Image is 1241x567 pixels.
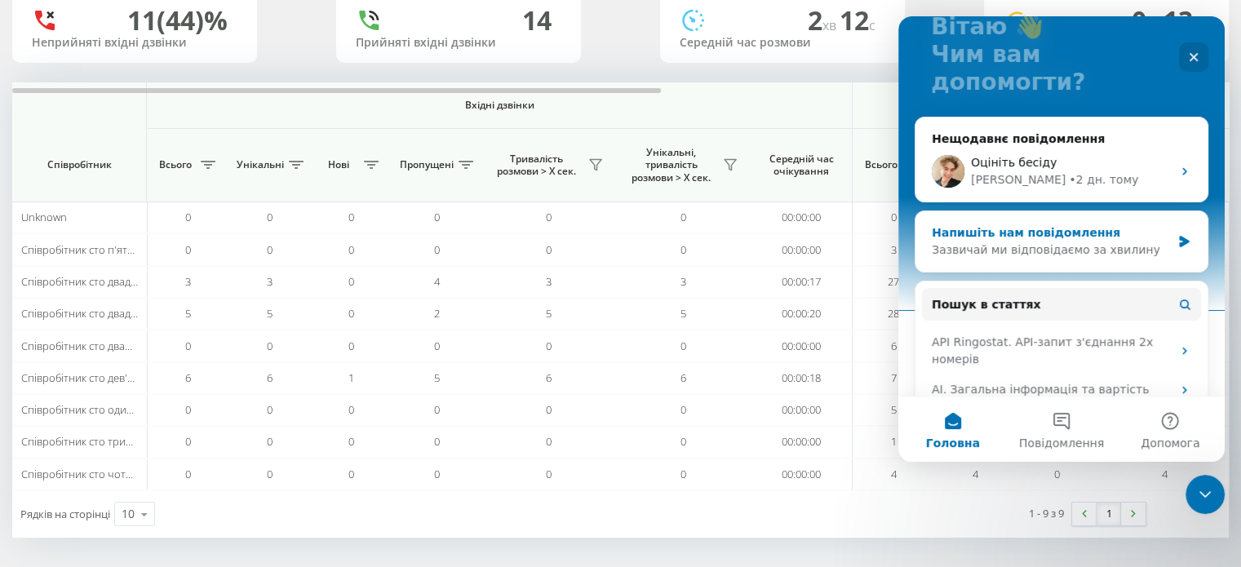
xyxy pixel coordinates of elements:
span: Вхідні дзвінки [189,99,809,112]
div: AI. Загальна інформація та вартість [33,365,273,382]
span: хв [822,16,840,34]
span: 0 [348,467,354,481]
span: c [869,16,875,34]
span: 0 [267,402,273,417]
span: Пошук в статтях [33,280,143,297]
span: Співробітник сто двадцять три [21,274,174,289]
span: 0 [185,467,191,481]
span: 0 [348,434,354,449]
span: 6 [267,370,273,385]
img: Profile image for Volodymyr [33,139,66,171]
span: 0 [267,339,273,353]
span: 6 [546,370,552,385]
div: Неприйняті вхідні дзвінки [32,36,237,50]
span: 0 [348,210,354,224]
span: Співробітник [26,158,132,171]
span: Співробітник сто дванадцять [21,339,166,353]
span: 0 [185,402,191,417]
span: 5 [267,306,273,321]
span: 5 [546,306,552,321]
span: 0 [348,402,354,417]
span: 0 [267,242,273,257]
span: 0 [434,210,440,224]
p: Чим вам допомогти? [33,24,294,80]
div: 1 - 9 з 9 [1029,505,1064,521]
td: 00:00:00 [751,202,853,233]
button: Пошук в статтях [24,272,303,304]
span: 0 [680,242,686,257]
span: Рядків на сторінці [20,507,110,521]
span: Тривалість розмови > Х сек. [490,153,583,178]
span: 1 [348,370,354,385]
span: 0 [348,274,354,289]
span: 3 [680,274,686,289]
div: Напишіть нам повідомленняЗазвичай ми відповідаємо за хвилину [16,194,310,256]
div: 10 [122,506,135,522]
span: Нові [318,158,359,171]
div: Середній час розмови [680,36,885,50]
span: Унікальні [237,158,284,171]
div: API Ringostat. API-запит з'єднання 2х номерів [24,311,303,358]
span: 4 [434,274,440,289]
span: Співробітник сто двадцять чотири [21,306,193,321]
span: 0 [348,339,354,353]
span: 3 [185,274,191,289]
span: 5 [185,306,191,321]
span: Unknown [21,210,67,224]
div: Нещодавнє повідомленняProfile image for VolodymyrОцініть бесіду[PERSON_NAME]•2 дн. тому [16,100,310,186]
span: 0 [1054,467,1060,481]
span: 0 [546,339,552,353]
span: Співробітник сто одинадцять [21,402,167,417]
span: Всього [861,158,902,171]
span: 27 [888,274,899,289]
span: 0 [680,402,686,417]
div: Зазвичай ми відповідаємо за хвилину [33,225,273,242]
span: Головна [27,421,81,432]
span: Всього [155,158,196,171]
span: 0 [546,467,552,481]
div: • 2 дн. тому [171,155,240,172]
span: 0 [434,242,440,257]
span: 2 [808,2,840,38]
span: 3 [891,242,897,257]
div: Нещодавнє повідомлення [33,114,293,131]
div: Прийняті вхідні дзвінки [356,36,561,50]
span: 3 [267,274,273,289]
span: 6 [185,370,191,385]
span: 5 [891,402,897,417]
span: Співробітник сто тринадцять [21,434,166,449]
span: 0 [185,434,191,449]
div: 14 [522,5,552,36]
span: 0 [546,242,552,257]
span: Середній час очікування [763,153,840,178]
td: 00:00:00 [751,233,853,265]
span: Співробітник сто дев'ятнадцять [21,370,179,385]
span: 0 [546,402,552,417]
span: 0 [680,467,686,481]
span: 5 [434,370,440,385]
span: 0 [434,402,440,417]
td: 00:00:17 [751,266,853,298]
span: 6 [680,370,686,385]
span: 3 [546,274,552,289]
span: 0 [680,434,686,449]
td: 00:00:20 [751,298,853,330]
span: 28 [888,306,899,321]
span: 13 [1163,2,1199,38]
span: 0 [267,434,273,449]
button: Допомога [218,380,326,445]
div: Profile image for VolodymyrОцініть бесіду[PERSON_NAME]•2 дн. тому [17,125,309,185]
span: 6 [891,339,897,353]
span: Співробітник сто п'ятнадцять [21,242,168,257]
span: 4 [973,467,978,481]
span: Співробітник сто чотирнадцять [21,467,180,481]
span: 0 [348,242,354,257]
span: 0 [434,434,440,449]
span: 0 [185,242,191,257]
span: 0 [267,210,273,224]
td: 00:00:00 [751,330,853,361]
span: 0 [680,210,686,224]
td: 00:00:00 [751,426,853,458]
span: 0 [891,210,897,224]
td: 00:00:00 [751,458,853,490]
